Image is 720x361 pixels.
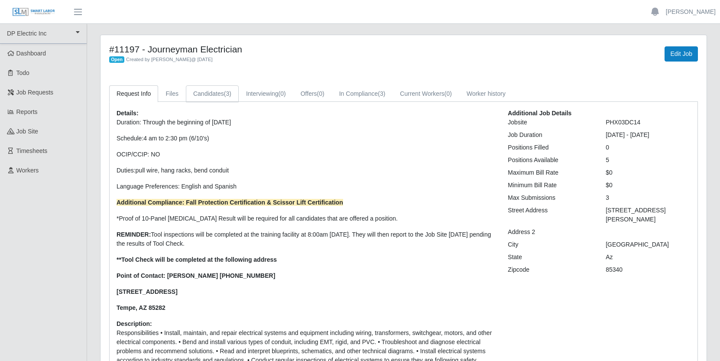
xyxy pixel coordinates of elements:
div: Job Duration [501,130,599,140]
div: Address 2 [501,228,599,237]
span: Created by [PERSON_NAME] @ [DATE] [126,57,213,62]
span: Workers [16,167,39,174]
a: Worker history [459,85,513,102]
div: PHX03DC14 [599,118,697,127]
div: $0 [599,168,697,177]
b: Details: [117,110,139,117]
a: Candidates [186,85,239,102]
a: Edit Job [665,46,698,62]
span: pull wire, hang racks, bend conduit [136,167,229,174]
div: City [501,240,599,249]
strong: [STREET_ADDRESS] [117,288,178,295]
strong: **Tool Check will be completed at the following address [117,256,277,263]
span: Todo [16,69,29,76]
strong: REMINDER: [117,231,151,238]
img: SLM Logo [12,7,55,17]
div: $0 [599,181,697,190]
div: Max Submissions [501,193,599,202]
div: Zipcode [501,265,599,274]
span: (0) [279,90,286,97]
span: Timesheets [16,147,48,154]
span: Dashboard [16,50,46,57]
span: Reports [16,108,38,115]
div: Maximum Bill Rate [501,168,599,177]
div: 3 [599,193,697,202]
a: Files [158,85,186,102]
span: Job Requests [16,89,54,96]
a: Current Workers [392,85,459,102]
div: [GEOGRAPHIC_DATA] [599,240,697,249]
strong: Point of Contact: [PERSON_NAME] [PHONE_NUMBER] [117,272,275,279]
span: 4 am to 2:30 pm (6/10’s) [143,135,209,142]
div: Positions Filled [501,143,599,152]
strong: Tempe, AZ 85282 [117,304,165,311]
span: (3) [378,90,385,97]
div: 5 [599,156,697,165]
p: Schedule: [117,134,495,143]
div: Az [599,253,697,262]
p: OCIP/CCIP: NO [117,150,495,159]
span: job site [16,128,39,135]
div: 85340 [599,265,697,274]
a: [PERSON_NAME] [666,7,716,16]
div: [DATE] - [DATE] [599,130,697,140]
strong: Additional Compliance: Fall Protection Certification & Scissor Lift Certification [117,199,343,206]
p: Tool inspections will be completed at the training facility at 8:00am [DATE]. They will then repo... [117,230,495,248]
div: State [501,253,599,262]
span: (0) [444,90,452,97]
div: Minimum Bill Rate [501,181,599,190]
a: In Compliance [332,85,393,102]
p: Duration: Through the beginning of [DATE] [117,118,495,127]
div: Positions Available [501,156,599,165]
a: Interviewing [239,85,293,102]
b: Description: [117,320,152,327]
h4: #11197 - Journeyman Electrician [109,44,447,55]
p: Language Preferences: English and Spanish [117,182,495,191]
span: (0) [317,90,324,97]
a: Request Info [109,85,158,102]
span: (3) [224,90,231,97]
p: Duties: [117,166,495,175]
div: 0 [599,143,697,152]
span: Open [109,56,124,63]
b: Additional Job Details [508,110,571,117]
div: [STREET_ADDRESS][PERSON_NAME] [599,206,697,224]
div: Street Address [501,206,599,224]
div: Jobsite [501,118,599,127]
a: Offers [293,85,332,102]
p: *Proof of 10-Panel [MEDICAL_DATA] Result will be required for all candidates that are offered a p... [117,214,495,223]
